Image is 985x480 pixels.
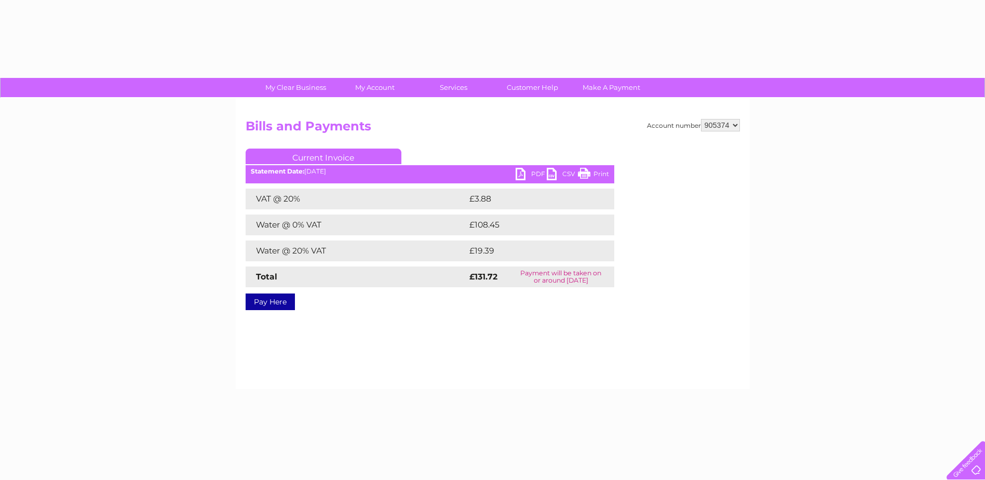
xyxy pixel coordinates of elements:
[569,78,654,97] a: Make A Payment
[647,119,740,131] div: Account number
[246,168,614,175] div: [DATE]
[467,215,596,235] td: £108.45
[490,78,575,97] a: Customer Help
[411,78,496,97] a: Services
[547,168,578,183] a: CSV
[508,266,614,287] td: Payment will be taken on or around [DATE]
[246,294,295,310] a: Pay Here
[516,168,547,183] a: PDF
[246,215,467,235] td: Water @ 0% VAT
[251,167,304,175] b: Statement Date:
[256,272,277,282] strong: Total
[332,78,417,97] a: My Account
[246,189,467,209] td: VAT @ 20%
[246,119,740,139] h2: Bills and Payments
[467,189,590,209] td: £3.88
[253,78,339,97] a: My Clear Business
[246,241,467,261] td: Water @ 20% VAT
[467,241,592,261] td: £19.39
[578,168,609,183] a: Print
[469,272,497,282] strong: £131.72
[246,149,401,164] a: Current Invoice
